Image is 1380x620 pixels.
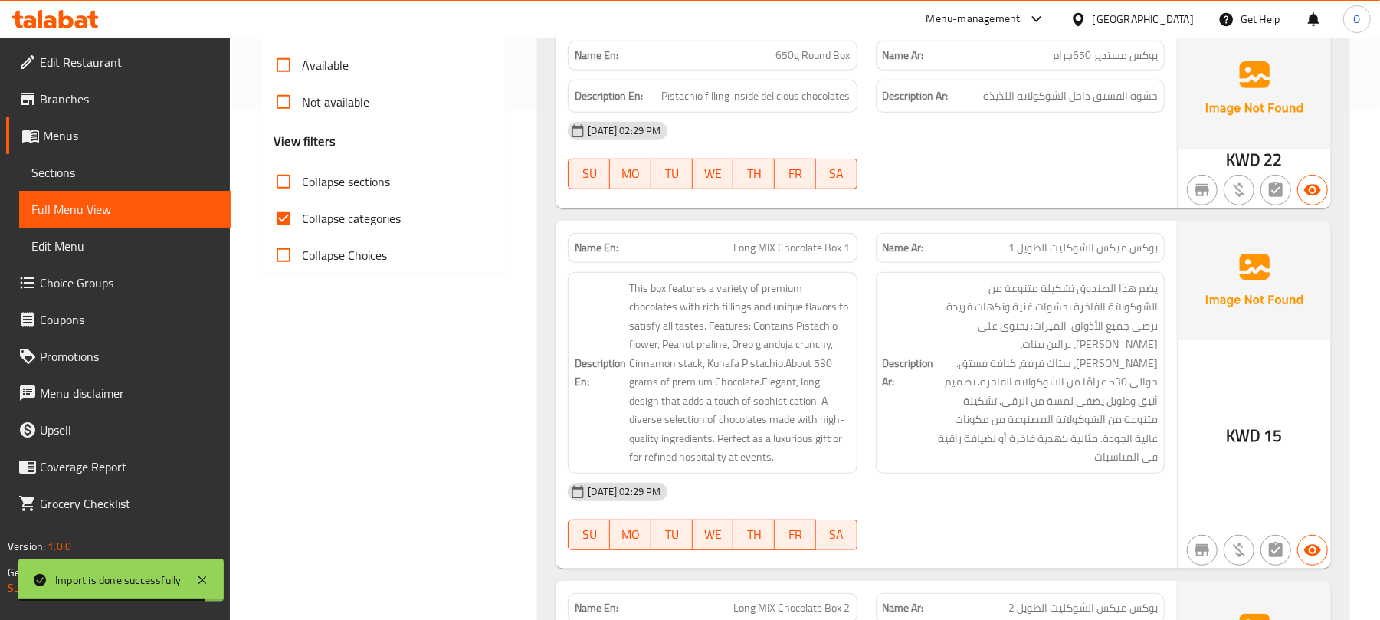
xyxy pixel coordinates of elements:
[1224,175,1254,205] button: Purchased item
[776,48,851,64] span: 650g Round Box
[816,159,857,189] button: SA
[1187,175,1218,205] button: Not branch specific item
[6,117,231,154] a: Menus
[734,240,851,256] span: Long MIX Chocolate Box 1
[775,159,816,189] button: FR
[575,162,604,185] span: SU
[40,274,218,292] span: Choice Groups
[1008,240,1158,256] span: بوكس ميكس الشوكليت الطويل 1
[8,536,45,556] span: Version:
[55,572,181,589] div: Import is done successfully
[1226,145,1260,175] span: KWD
[1264,145,1283,175] span: 22
[657,162,687,185] span: TU
[1264,421,1283,451] span: 15
[40,458,218,476] span: Coverage Report
[40,310,218,329] span: Coupons
[1093,11,1194,28] div: [GEOGRAPHIC_DATA]
[582,123,667,138] span: [DATE] 02:29 PM
[781,162,810,185] span: FR
[575,600,618,616] strong: Name En:
[40,421,218,439] span: Upsell
[616,162,645,185] span: MO
[1226,421,1260,451] span: KWD
[937,279,1158,467] span: يضم هذا الصندوق تشكيلة متنوعة من الشوكولاتة الفاخرة بحشوات غنية ونكهات فريدة ترضي جميع الأذواق. ا...
[781,523,810,546] span: FR
[48,536,71,556] span: 1.0.0
[699,162,728,185] span: WE
[883,48,924,64] strong: Name Ar:
[816,520,857,550] button: SA
[6,301,231,338] a: Coupons
[775,520,816,550] button: FR
[40,384,218,402] span: Menu disclaimer
[6,80,231,117] a: Branches
[610,159,651,189] button: MO
[1187,535,1218,566] button: Not branch specific item
[575,240,618,256] strong: Name En:
[822,162,851,185] span: SA
[302,172,390,191] span: Collapse sections
[568,159,610,189] button: SU
[302,56,349,74] span: Available
[8,578,105,598] a: Support.OpsPlatform
[662,87,851,106] span: Pistachio filling inside delicious chocolates
[883,600,924,616] strong: Name Ar:
[302,93,369,111] span: Not available
[883,87,949,106] strong: Description Ar:
[302,246,387,264] span: Collapse Choices
[6,448,231,485] a: Coverage Report
[568,520,610,550] button: SU
[8,563,78,582] span: Get support on:
[693,520,734,550] button: WE
[19,228,231,264] a: Edit Menu
[1178,28,1331,148] img: Ae5nvW7+0k+MAAAAAElFTkSuQmCC
[693,159,734,189] button: WE
[733,159,775,189] button: TH
[822,523,851,546] span: SA
[926,10,1021,28] div: Menu-management
[31,163,218,182] span: Sections
[1353,11,1360,28] span: O
[6,375,231,412] a: Menu disclaimer
[43,126,218,145] span: Menus
[40,53,218,71] span: Edit Restaurant
[651,520,693,550] button: TU
[699,523,728,546] span: WE
[1008,600,1158,616] span: بوكس ميكس الشوكليت الطويل 2
[40,347,218,366] span: Promotions
[31,237,218,255] span: Edit Menu
[40,494,218,513] span: Grocery Checklist
[575,87,643,106] strong: Description En:
[274,133,336,150] h3: View filters
[610,520,651,550] button: MO
[19,191,231,228] a: Full Menu View
[983,87,1158,106] span: حشوة الفستق داخل الشوكولاتة اللذيذة
[1178,221,1331,340] img: Ae5nvW7+0k+MAAAAAElFTkSuQmCC
[6,412,231,448] a: Upsell
[651,159,693,189] button: TU
[575,48,618,64] strong: Name En:
[883,354,934,392] strong: Description Ar:
[582,484,667,499] span: [DATE] 02:29 PM
[739,162,769,185] span: TH
[575,523,604,546] span: SU
[1260,535,1291,566] button: Not has choices
[1224,535,1254,566] button: Purchased item
[6,485,231,522] a: Grocery Checklist
[6,264,231,301] a: Choice Groups
[1297,535,1328,566] button: Available
[40,90,218,108] span: Branches
[734,600,851,616] span: Long MIX Chocolate Box 2
[575,354,626,392] strong: Description En:
[1260,175,1291,205] button: Not has choices
[629,279,850,467] span: This box features a variety of premium chocolates with rich fillings and unique flavors to satisf...
[616,523,645,546] span: MO
[1297,175,1328,205] button: Available
[657,523,687,546] span: TU
[302,209,401,228] span: Collapse categories
[6,44,231,80] a: Edit Restaurant
[19,154,231,191] a: Sections
[883,240,924,256] strong: Name Ar:
[739,523,769,546] span: TH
